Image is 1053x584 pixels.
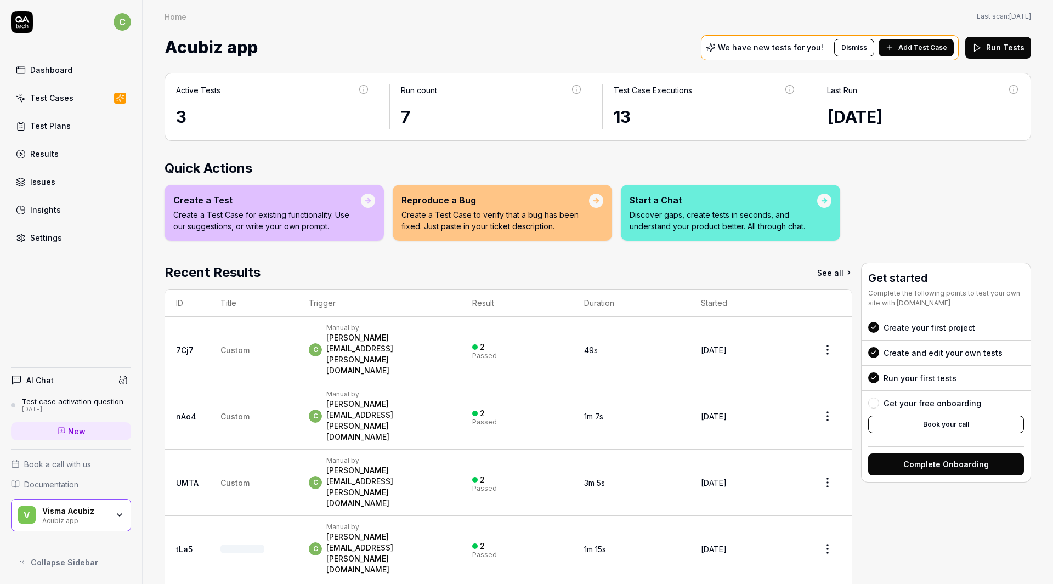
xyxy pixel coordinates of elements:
[584,345,598,355] time: 49s
[701,545,727,554] time: [DATE]
[326,523,450,531] div: Manual by
[11,115,131,137] a: Test Plans
[11,397,131,413] a: Test case activation question[DATE]
[884,398,981,409] div: Get your free onboarding
[176,478,199,487] a: UMTA
[472,485,497,492] div: Passed
[480,409,485,418] div: 2
[401,105,583,129] div: 7
[827,107,882,127] time: [DATE]
[326,332,450,376] div: [PERSON_NAME][EMAIL_ADDRESS][PERSON_NAME][DOMAIN_NAME]
[817,263,852,282] a: See all
[31,557,98,568] span: Collapse Sidebar
[326,531,450,575] div: [PERSON_NAME][EMAIL_ADDRESS][PERSON_NAME][DOMAIN_NAME]
[68,426,86,437] span: New
[584,545,606,554] time: 1m 15s
[176,545,193,554] a: tLa5
[480,541,485,551] div: 2
[977,12,1031,21] span: Last scan:
[326,390,450,399] div: Manual by
[220,412,250,421] span: Custom
[326,399,450,443] div: [PERSON_NAME][EMAIL_ADDRESS][PERSON_NAME][DOMAIN_NAME]
[176,345,194,355] a: 7Cj7
[401,84,437,96] div: Run count
[173,209,361,232] p: Create a Test Case for existing functionality. Use our suggestions, or write your own prompt.
[701,345,727,355] time: [DATE]
[165,263,261,282] h2: Recent Results
[42,506,108,516] div: Visma Acubiz
[472,552,497,558] div: Passed
[584,412,603,421] time: 1m 7s
[898,43,947,53] span: Add Test Case
[472,353,497,359] div: Passed
[309,410,322,423] span: c
[165,158,1031,178] h2: Quick Actions
[176,412,196,421] a: nAo4
[718,44,823,52] p: We have new tests for you!
[868,416,1024,433] button: Book your call
[834,39,874,56] button: Dismiss
[690,290,803,317] th: Started
[309,476,322,489] span: c
[165,290,210,317] th: ID
[176,84,220,96] div: Active Tests
[1009,12,1031,20] time: [DATE]
[30,120,71,132] div: Test Plans
[11,551,131,573] button: Collapse Sidebar
[461,290,573,317] th: Result
[884,347,1003,359] div: Create and edit your own tests
[701,478,727,487] time: [DATE]
[18,506,36,524] span: V
[879,39,954,56] button: Add Test Case
[401,209,589,232] p: Create a Test Case to verify that a bug has been fixed. Just paste in your ticket description.
[30,176,55,188] div: Issues
[11,59,131,81] a: Dashboard
[11,458,131,470] a: Book a call with us
[165,33,258,62] span: Acubiz app
[114,11,131,33] button: c
[11,199,131,220] a: Insights
[584,478,605,487] time: 3m 5s
[30,64,72,76] div: Dashboard
[630,209,817,232] p: Discover gaps, create tests in seconds, and understand your product better. All through chat.
[11,499,131,532] button: VVisma AcubizAcubiz app
[965,37,1031,59] button: Run Tests
[884,372,956,384] div: Run your first tests
[30,204,61,216] div: Insights
[11,422,131,440] a: New
[309,542,322,555] span: c
[30,148,59,160] div: Results
[30,232,62,243] div: Settings
[977,12,1031,21] button: Last scan:[DATE]
[114,13,131,31] span: c
[701,412,727,421] time: [DATE]
[480,342,485,352] div: 2
[472,419,497,426] div: Passed
[326,456,450,465] div: Manual by
[210,290,298,317] th: Title
[173,194,361,207] div: Create a Test
[11,479,131,490] a: Documentation
[26,375,54,386] h4: AI Chat
[573,290,690,317] th: Duration
[22,406,123,413] div: [DATE]
[884,322,975,333] div: Create your first project
[165,11,186,22] div: Home
[298,290,461,317] th: Trigger
[630,194,817,207] div: Start a Chat
[24,479,78,490] span: Documentation
[326,324,450,332] div: Manual by
[22,397,123,406] div: Test case activation question
[614,84,692,96] div: Test Case Executions
[220,478,250,487] span: Custom
[11,171,131,192] a: Issues
[220,345,250,355] span: Custom
[309,343,322,356] span: c
[11,227,131,248] a: Settings
[868,270,1024,286] h3: Get started
[30,92,73,104] div: Test Cases
[24,458,91,470] span: Book a call with us
[868,453,1024,475] button: Complete Onboarding
[827,84,857,96] div: Last Run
